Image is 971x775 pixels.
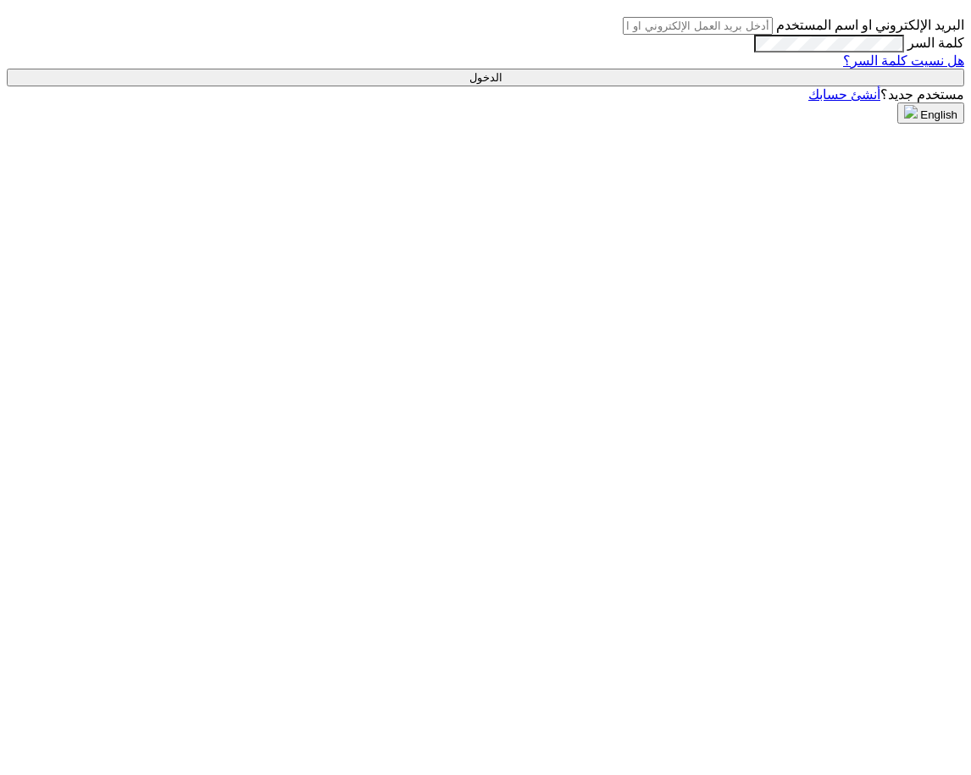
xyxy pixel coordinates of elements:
[920,108,957,121] span: English
[904,105,918,119] img: en-US.png
[907,36,964,50] label: كلمة السر
[808,87,880,102] a: أنشئ حسابك
[7,86,964,102] div: مستخدم جديد؟
[843,53,964,68] a: هل نسيت كلمة السر؟
[623,17,773,35] input: أدخل بريد العمل الإلكتروني او اسم المستخدم الخاص بك ...
[776,18,964,32] label: البريد الإلكتروني او اسم المستخدم
[897,102,964,124] button: English
[7,69,964,86] input: الدخول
